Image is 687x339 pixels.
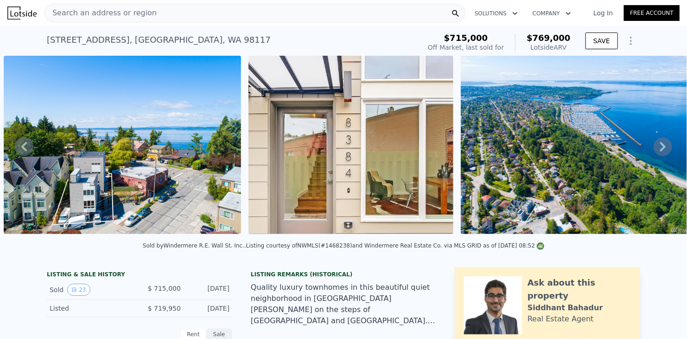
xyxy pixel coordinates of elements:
[527,43,571,52] div: Lotside ARV
[50,304,132,313] div: Listed
[624,5,680,21] a: Free Account
[67,284,90,296] button: View historical data
[444,33,488,43] span: $715,000
[528,313,594,325] div: Real Estate Agent
[251,282,436,326] div: Quality luxury townhomes in this beautiful quiet neighborhood in [GEOGRAPHIC_DATA][PERSON_NAME] o...
[537,242,544,250] img: NWMLS Logo
[251,271,436,278] div: Listing Remarks (Historical)
[143,242,246,249] div: Sold by Windermere R.E. Wall St. Inc. .
[45,7,157,19] span: Search an address or region
[246,242,544,249] div: Listing courtesy of NWMLS (#1468238) and Windermere Real Estate Co. via MLS GRID as of [DATE] 08:52
[525,5,579,22] button: Company
[467,5,525,22] button: Solutions
[582,8,624,18] a: Log In
[47,271,232,280] div: LISTING & SALE HISTORY
[4,56,241,234] img: Sale: 117589830 Parcel: 97928128
[528,276,631,302] div: Ask about this property
[47,33,271,46] div: [STREET_ADDRESS] , [GEOGRAPHIC_DATA] , WA 98117
[527,33,571,43] span: $769,000
[248,56,453,234] img: Sale: 117589830 Parcel: 97928128
[148,305,181,312] span: $ 719,950
[148,285,181,292] span: $ 715,000
[188,304,229,313] div: [DATE]
[50,284,132,296] div: Sold
[7,7,37,20] img: Lotside
[622,32,640,50] button: Show Options
[428,43,504,52] div: Off Market, last sold for
[188,284,229,296] div: [DATE]
[528,302,603,313] div: Siddhant Bahadur
[585,33,618,49] button: SAVE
